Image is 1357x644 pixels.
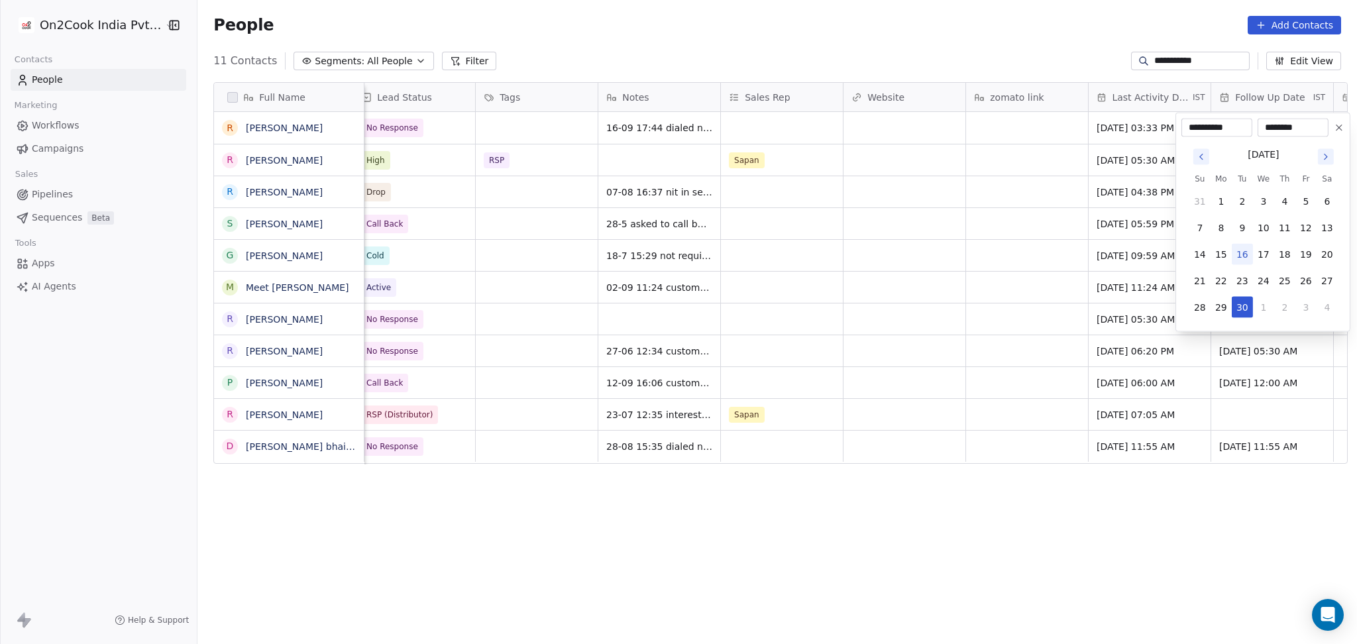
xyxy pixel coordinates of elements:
[1317,270,1338,292] button: 27
[1295,191,1317,212] button: 5
[1274,217,1295,239] button: 11
[1189,191,1211,212] button: 31
[1295,297,1317,318] button: 3
[1211,172,1232,186] th: Monday
[1295,172,1317,186] th: Friday
[1232,217,1253,239] button: 9
[1232,191,1253,212] button: 2
[1274,191,1295,212] button: 4
[1295,270,1317,292] button: 26
[1192,148,1211,166] button: Go to previous month
[1317,191,1338,212] button: 6
[1317,217,1338,239] button: 13
[1232,172,1253,186] th: Tuesday
[1253,297,1274,318] button: 1
[1317,148,1335,166] button: Go to next month
[1189,172,1211,186] th: Sunday
[1274,172,1295,186] th: Thursday
[1253,217,1274,239] button: 10
[1211,217,1232,239] button: 8
[1274,297,1295,318] button: 2
[1317,297,1338,318] button: 4
[1189,270,1211,292] button: 21
[1253,172,1274,186] th: Wednesday
[1211,297,1232,318] button: 29
[1295,244,1317,265] button: 19
[1317,172,1338,186] th: Saturday
[1274,270,1295,292] button: 25
[1189,297,1211,318] button: 28
[1248,148,1279,162] div: [DATE]
[1189,244,1211,265] button: 14
[1232,297,1253,318] button: 30
[1189,217,1211,239] button: 7
[1211,244,1232,265] button: 15
[1295,217,1317,239] button: 12
[1253,244,1274,265] button: 17
[1253,270,1274,292] button: 24
[1253,191,1274,212] button: 3
[1211,191,1232,212] button: 1
[1317,244,1338,265] button: 20
[1274,244,1295,265] button: 18
[1232,270,1253,292] button: 23
[1211,270,1232,292] button: 22
[1232,244,1253,265] button: 16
